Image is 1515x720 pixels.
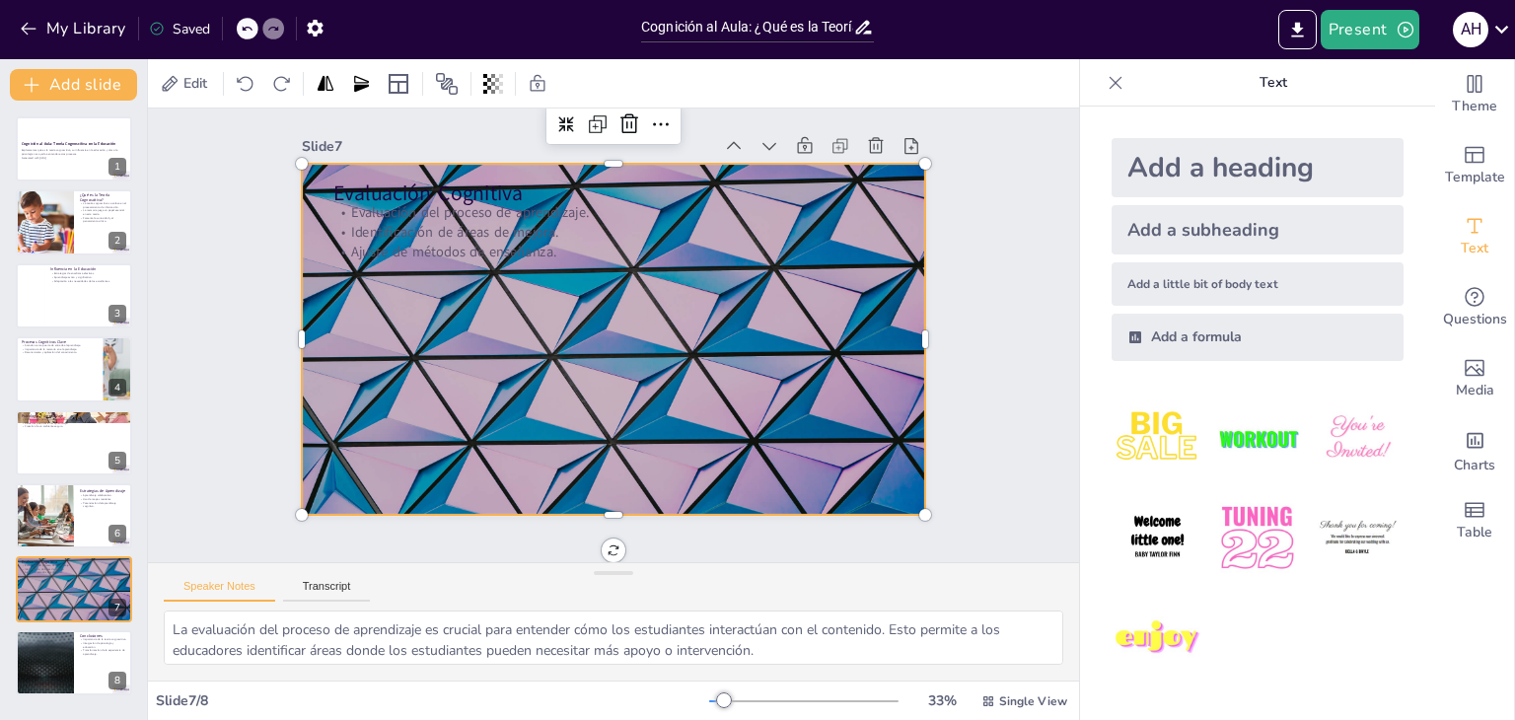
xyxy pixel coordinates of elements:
div: Add a formula [1112,314,1404,361]
div: Saved [149,20,210,38]
p: Importancia de la memoria en el aprendizaje. [22,347,98,351]
input: Insert title [641,13,853,41]
div: Add a heading [1112,138,1404,197]
p: Potenciación del aprendizaje cognitivo. [80,501,126,508]
div: Add a subheading [1112,205,1404,254]
button: A H [1453,10,1488,49]
strong: Cognición al Aula: Teoría Cognoscitiva en la Educación [22,141,115,146]
button: Present [1321,10,1419,49]
img: 5.jpeg [1211,492,1303,584]
p: Fomenta la curiosidad y el pensamiento crítico. [80,215,126,222]
p: La memoria juega un papel esencial en esta teoría. [80,208,126,215]
span: Template [1445,167,1505,188]
div: 6 [16,483,132,548]
div: Add images, graphics, shapes or video [1435,343,1514,414]
div: Add ready made slides [1435,130,1514,201]
div: 33 % [918,691,966,710]
p: Adaptación a las necesidades de los estudiantes. [50,279,126,283]
span: Questions [1443,309,1507,330]
div: 1 [16,116,132,181]
p: Herramientas psicológicas para educadores. [22,417,126,421]
img: 7.jpeg [1112,593,1203,684]
div: 8 [108,672,126,689]
button: Export to PowerPoint [1278,10,1317,49]
p: Aprendizaje activo y significativo. [50,275,126,279]
p: Evaluación del proceso de aprendizaje. [22,564,126,568]
p: Identificación de áreas de mejora. [22,567,126,571]
p: Aprendizaje colaborativo. [80,494,126,498]
div: 3 [108,305,126,323]
div: Add a table [1435,485,1514,556]
span: Position [435,72,459,96]
p: Razonamiento y aplicación del conocimiento. [22,351,98,355]
img: 4.jpeg [1112,492,1203,584]
div: 7 [108,599,126,616]
p: Text [1131,59,1415,107]
p: Ajuste de métodos de enseñanza. [342,213,903,291]
p: Psicología y Aprendizaje [22,412,126,418]
div: Layout [383,68,414,100]
p: Evaluación del proceso de aprendizaje. [346,175,907,252]
p: Creación de un ambiente seguro. [22,424,126,428]
div: Add a little bit of body text [1112,262,1404,306]
span: Charts [1454,455,1495,476]
p: Influencia en la Educación [50,266,126,272]
div: 6 [108,525,126,542]
span: Single View [999,693,1067,709]
p: Integración de psicología y educación. [80,641,126,648]
div: Slide 7 [322,106,733,167]
textarea: La evaluación del proceso de aprendizaje es crucial para entender cómo los estudiantes interactúa... [164,611,1063,665]
p: Identificación de áreas de mejora. [344,193,905,271]
p: Ajuste de métodos de enseñanza. [22,571,126,575]
p: Procesos Cognitivos Clave [22,339,98,345]
img: 2.jpeg [1211,393,1303,484]
span: Theme [1452,96,1497,117]
button: Transcript [283,580,371,602]
img: 6.jpeg [1312,492,1404,584]
div: 4 [16,336,132,401]
div: 7 [16,556,132,621]
div: 3 [16,263,132,328]
p: Evaluación Cognitiva [347,150,909,238]
span: Edit [180,74,211,93]
img: 1.jpeg [1112,393,1203,484]
p: Refuerzos positivos en el aprendizaje. [22,421,126,425]
p: Importancia de la teoría cognoscitiva. [80,637,126,641]
div: Change the overall theme [1435,59,1514,130]
span: Text [1461,238,1488,259]
div: A H [1453,12,1488,47]
p: Estrategias de Aprendizaje [80,488,126,494]
p: Generated with [URL] [22,156,126,160]
div: Get real-time input from your audience [1435,272,1514,343]
div: 2 [16,189,132,254]
p: ¿Qué es la Teoría Cognoscitiva? [80,191,126,202]
span: Media [1456,380,1494,401]
div: 5 [16,410,132,475]
p: Atención como puerta de entrada al aprendizaje. [22,344,98,348]
p: Uso de mapas mentales. [80,497,126,501]
p: La teoría cognoscitiva se enfoca en el procesamiento de información. [80,201,126,208]
img: 3.jpeg [1312,393,1404,484]
p: Estrategias de enseñanza efectivas. [50,272,126,276]
div: Add text boxes [1435,201,1514,272]
div: Slide 7 / 8 [156,691,709,710]
button: Add slide [10,69,137,101]
p: Conclusiones [80,632,126,638]
div: 2 [108,232,126,250]
div: 8 [16,630,132,695]
p: Exploraremos qué es la teoría cognoscitiva, su influencia en la educación y cómo la psicología no... [22,149,126,156]
button: My Library [15,13,134,44]
p: Transformación de la experiencia de aprendizaje. [80,648,126,655]
span: Table [1457,522,1492,543]
div: 4 [108,379,126,396]
div: 5 [108,452,126,469]
div: 1 [108,158,126,176]
p: Evaluación Cognitiva [22,559,126,565]
button: Speaker Notes [164,580,275,602]
div: Add charts and graphs [1435,414,1514,485]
